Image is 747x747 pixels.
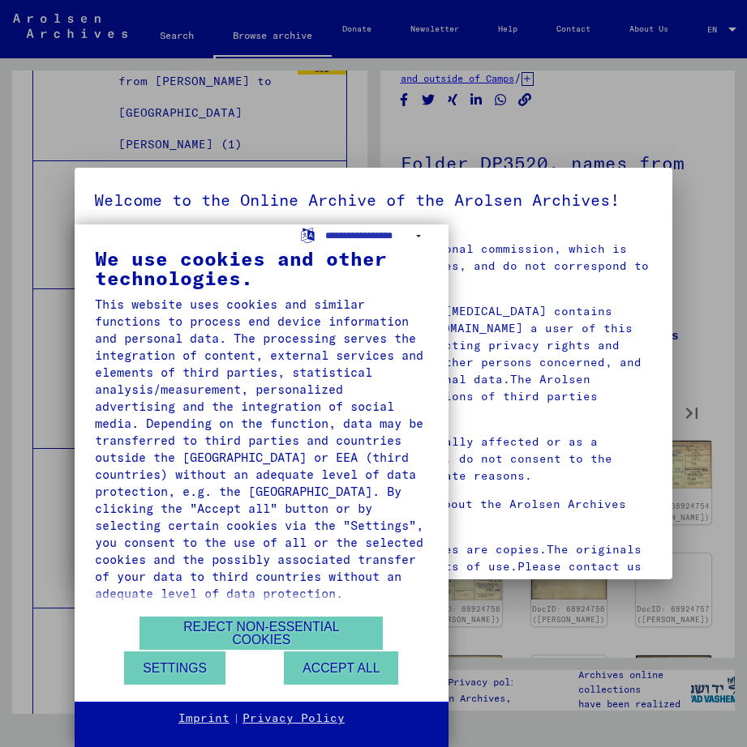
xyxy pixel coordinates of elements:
[95,249,428,288] div: We use cookies and other technologies.
[95,296,428,602] div: This website uses cookies and similar functions to process end device information and personal da...
[124,651,225,685] button: Settings
[140,617,383,650] button: Reject non-essential cookies
[178,711,230,727] a: Imprint
[284,651,398,685] button: Accept all
[243,711,345,727] a: Privacy Policy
